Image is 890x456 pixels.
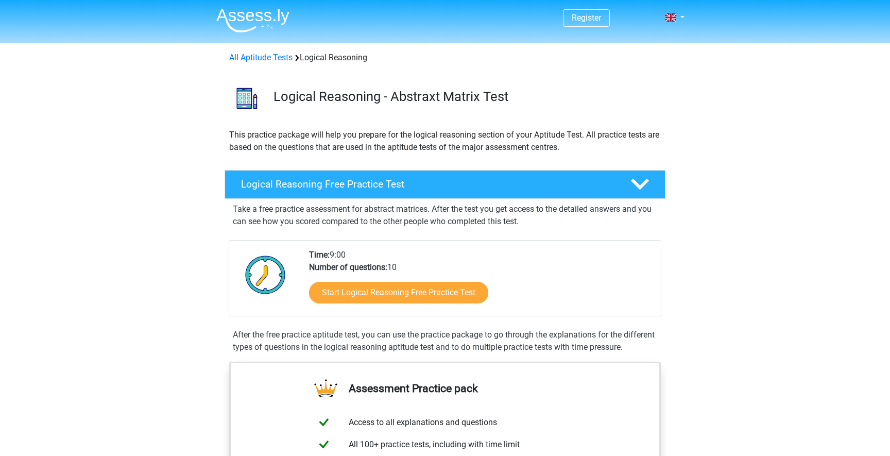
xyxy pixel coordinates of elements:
a: Start Logical Reasoning Free Practice Test [309,282,488,303]
h3: Logical Reasoning - Abstraxt Matrix Test [273,89,657,105]
b: Number of questions: [309,262,387,272]
div: After the free practice aptitude test, you can use the practice package to go through the explana... [229,329,661,353]
p: This practice package will help you prepare for the logical reasoning section of your Aptitude Te... [229,129,661,154]
b: Time: [309,250,330,260]
img: Assessly [216,8,289,32]
a: All Aptitude Tests [229,53,293,62]
div: 9:00 10 [301,249,660,316]
img: logical reasoning [225,76,269,120]
a: Logical Reasoning Free Practice Test [220,170,670,199]
h4: Logical Reasoning Free Practice Test [241,178,614,190]
p: Take a free practice assessment for abstract matrices. After the test you get access to the detai... [233,203,657,228]
a: Register [572,13,601,23]
div: Logical Reasoning [225,52,665,64]
img: Clock [239,249,292,300]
